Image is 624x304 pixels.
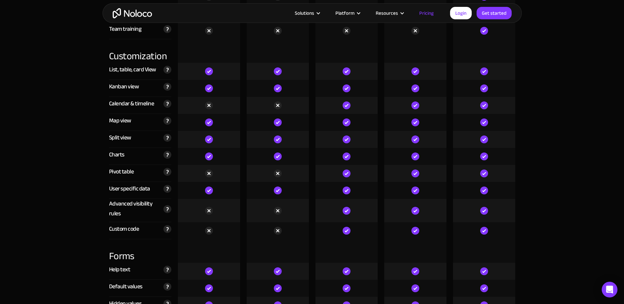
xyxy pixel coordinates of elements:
div: List, table, card View [109,65,156,75]
div: Platform [335,9,354,17]
div: Forms [109,239,171,263]
div: Split view [109,133,131,143]
div: Solutions [287,9,327,17]
div: Advanced visibility rules [109,199,160,219]
div: Kanban view [109,82,139,92]
div: Open Intercom Messenger [602,282,617,297]
a: home [113,8,152,18]
div: Custom code [109,224,139,234]
div: User specific data [109,184,150,194]
a: Login [450,7,472,19]
div: Platform [327,9,368,17]
div: Calendar & timeline [109,99,154,109]
div: Help text [109,265,130,275]
div: Charts [109,150,124,160]
div: Default values [109,282,142,292]
div: Customization [109,39,171,63]
div: Map view [109,116,131,126]
div: Resources [376,9,398,17]
div: Pivot table [109,167,134,177]
div: Resources [368,9,411,17]
div: Solutions [295,9,314,17]
div: Team training [109,24,142,34]
a: Pricing [411,9,442,17]
a: Get started [477,7,512,19]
